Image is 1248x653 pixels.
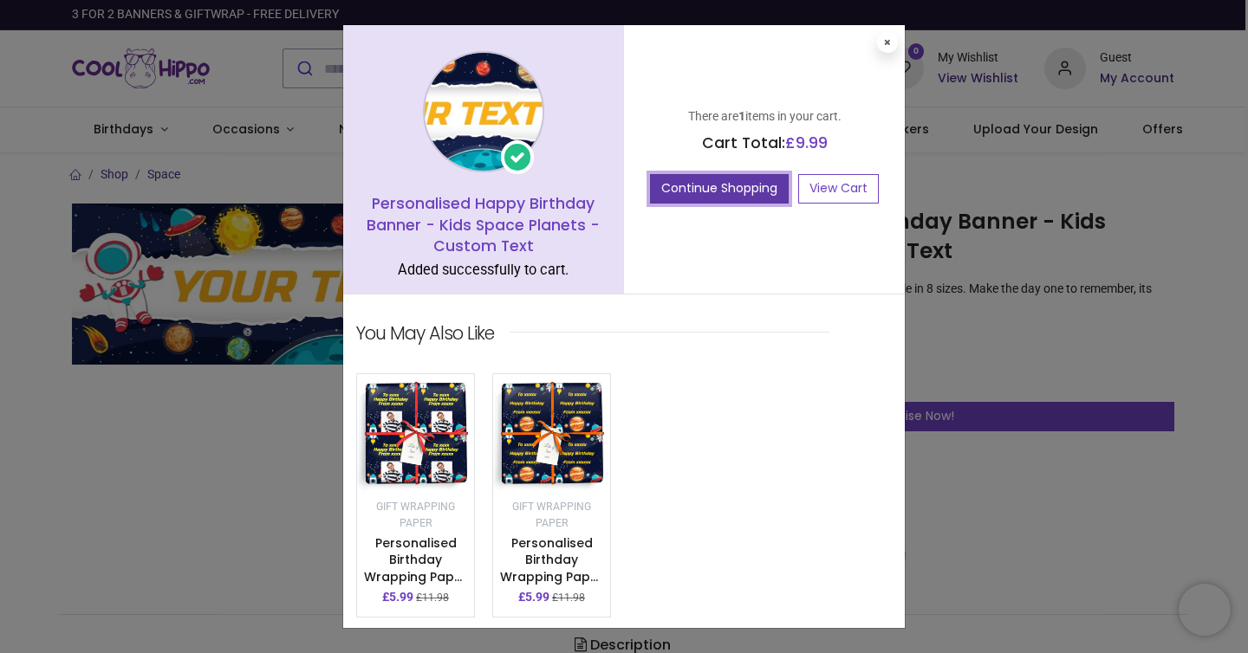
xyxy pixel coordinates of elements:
p: You may also like [356,320,494,346]
span: 5.99 [389,590,413,604]
small: £ [416,591,449,605]
small: £ [552,591,585,605]
small: Gift Wrapping Paper [512,501,591,530]
p: £ [518,589,549,606]
span: 9.99 [796,133,828,153]
button: Continue Shopping [650,174,789,204]
span: 5.99 [525,590,549,604]
a: Gift Wrapping Paper [512,499,591,530]
a: View Cart [798,174,879,204]
a: Personalised Birthday Wrapping Paper - Space Alien - Upload 1 Photo & Text [364,534,467,637]
span: 11.98 [558,592,585,604]
span: 11.98 [422,592,449,604]
a: Personalised Birthday Wrapping Paper - Space Alien - Add Text [500,534,603,619]
span: £ [785,133,828,153]
div: Added successfully to cart. [356,261,610,281]
img: image_512 [493,374,610,495]
p: There are items in your cart. [637,108,892,126]
a: Gift Wrapping Paper [376,499,455,530]
p: £ [382,589,413,606]
img: image_512 [357,374,474,495]
h5: Cart Total: [637,133,892,154]
b: 1 [738,109,745,123]
h5: Personalised Happy Birthday Banner - Kids Space Planets - Custom Text [356,193,610,257]
img: image_1024 [423,51,544,172]
small: Gift Wrapping Paper [376,501,455,530]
